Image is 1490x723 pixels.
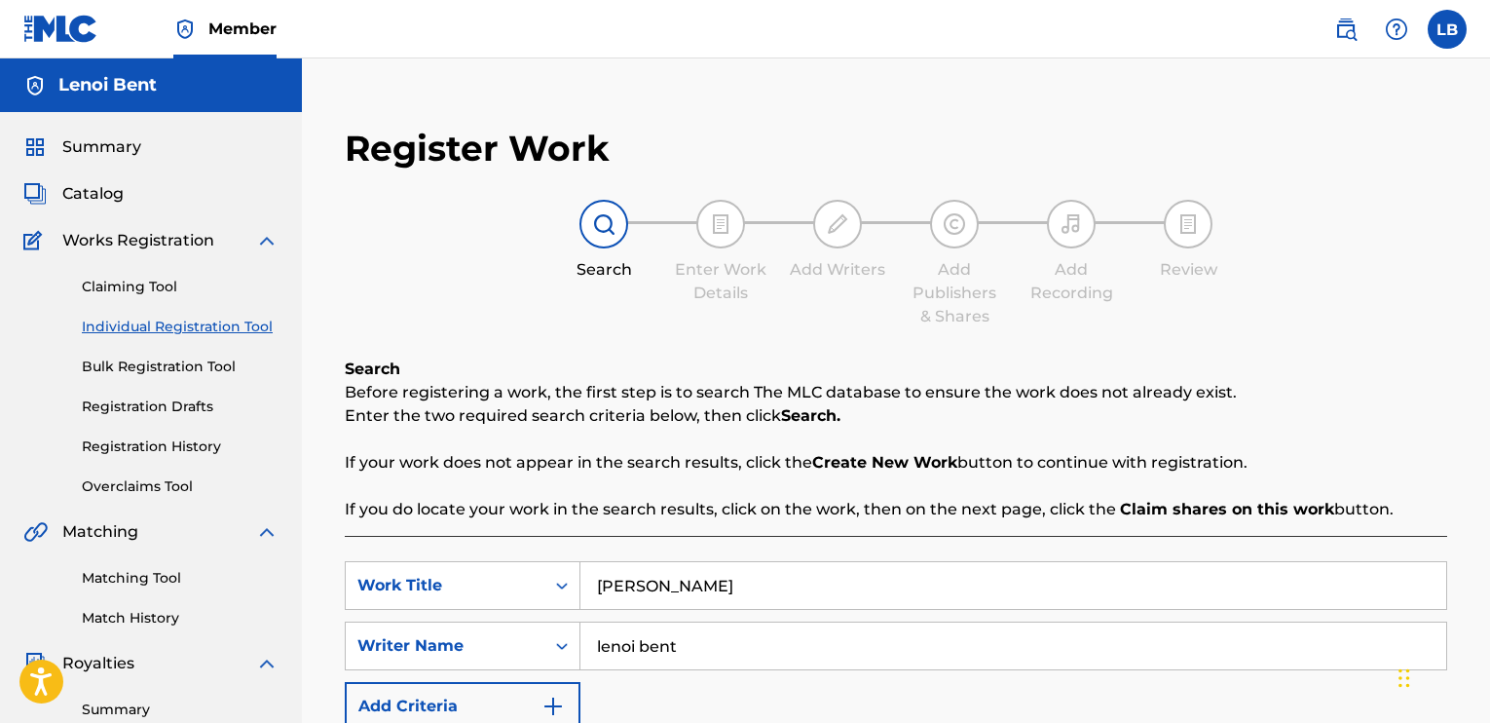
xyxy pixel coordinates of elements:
iframe: Resource Center [1435,452,1490,609]
span: Works Registration [62,229,214,252]
span: Royalties [62,652,134,675]
img: Accounts [23,74,47,97]
img: search [1334,18,1358,41]
strong: Search. [781,406,840,425]
img: expand [255,652,279,675]
h2: Register Work [345,127,610,171]
img: expand [255,229,279,252]
img: step indicator icon for Search [592,212,615,236]
img: Works Registration [23,229,49,252]
a: Claiming Tool [82,277,279,297]
img: Royalties [23,652,47,675]
img: Catalog [23,182,47,206]
img: step indicator icon for Add Writers [826,212,849,236]
div: Writer Name [357,634,533,658]
img: 9d2ae6d4665cec9f34b9.svg [541,695,565,718]
a: Individual Registration Tool [82,317,279,337]
p: Before registering a work, the first step is to search The MLC database to ensure the work does n... [345,381,1447,404]
a: Overclaims Tool [82,476,279,497]
span: Matching [62,520,138,544]
b: Search [345,360,400,378]
strong: Claim shares on this work [1120,500,1334,518]
div: Work Title [357,574,533,597]
div: Add Writers [789,258,886,282]
img: step indicator icon for Add Recording [1060,212,1083,236]
span: Member [208,18,277,40]
a: Matching Tool [82,568,279,589]
img: Summary [23,135,47,159]
img: MLC Logo [23,15,98,43]
div: Add Publishers & Shares [906,258,1003,328]
a: Summary [82,700,279,720]
p: If you do locate your work in the search results, click on the work, then on the next page, click... [345,498,1447,521]
a: Public Search [1326,10,1365,49]
p: If your work does not appear in the search results, click the button to continue with registration. [345,451,1447,475]
a: Bulk Registration Tool [82,357,279,377]
div: Review [1139,258,1237,282]
div: Help [1377,10,1416,49]
img: help [1385,18,1408,41]
span: Summary [62,135,141,159]
img: step indicator icon for Review [1176,212,1200,236]
strong: Create New Work [812,453,957,472]
span: Catalog [62,182,124,206]
a: CatalogCatalog [23,182,124,206]
a: SummarySummary [23,135,141,159]
img: step indicator icon for Enter Work Details [709,212,732,236]
h5: Lenoi Bent [58,74,157,96]
div: Drag [1398,649,1410,707]
div: Enter Work Details [672,258,769,305]
a: Registration History [82,437,279,457]
p: Enter the two required search criteria below, then click [345,404,1447,428]
a: Match History [82,608,279,628]
div: Search [555,258,652,282]
img: Matching [23,520,48,544]
img: Top Rightsholder [173,18,197,41]
img: step indicator icon for Add Publishers & Shares [943,212,966,236]
iframe: Chat Widget [1393,629,1490,723]
div: Add Recording [1023,258,1120,305]
div: User Menu [1428,10,1467,49]
img: expand [255,520,279,544]
a: Registration Drafts [82,397,279,417]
